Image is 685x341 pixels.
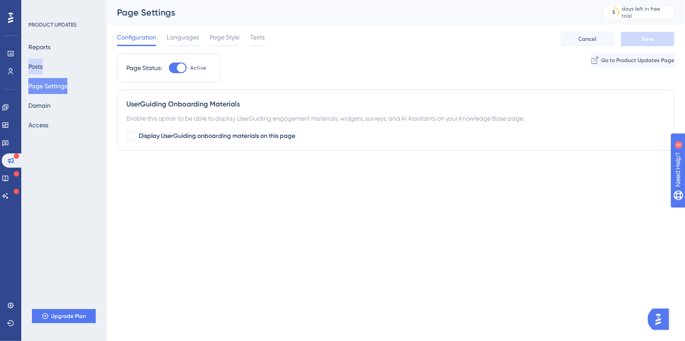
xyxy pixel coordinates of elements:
div: Page Settings [117,6,581,19]
iframe: UserGuiding AI Assistant Launcher [648,306,674,333]
button: Posts [28,59,43,74]
button: Save [621,32,674,46]
div: 5 [613,9,616,16]
span: Page Style [210,32,239,43]
button: Access [28,117,48,133]
span: Upgrade Plan [51,313,86,320]
div: Enable this option to be able to display UserGuiding engagement materials, widgets, surveys, and ... [126,113,665,124]
button: Upgrade Plan [32,309,96,323]
span: Active [190,64,206,71]
span: Go to Product Updates Page [601,57,674,64]
span: Save [642,35,654,43]
span: Languages [167,32,199,43]
button: Page Settings [28,78,67,94]
div: Page Status: [126,63,162,73]
span: Display UserGuiding onboarding materials on this page [139,131,295,141]
div: days left in free trial [622,5,671,20]
button: Reports [28,39,51,55]
div: 3 [62,4,64,12]
span: Texts [250,32,265,43]
button: Cancel [561,32,614,46]
span: Need Help? [21,2,55,13]
button: Domain [28,98,51,114]
button: Go to Product Updates Page [591,53,674,67]
div: UserGuiding Onboarding Materials [126,99,665,110]
span: Cancel [579,35,597,43]
span: Configuration [117,32,156,43]
div: PRODUCT UPDATES [28,21,77,28]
